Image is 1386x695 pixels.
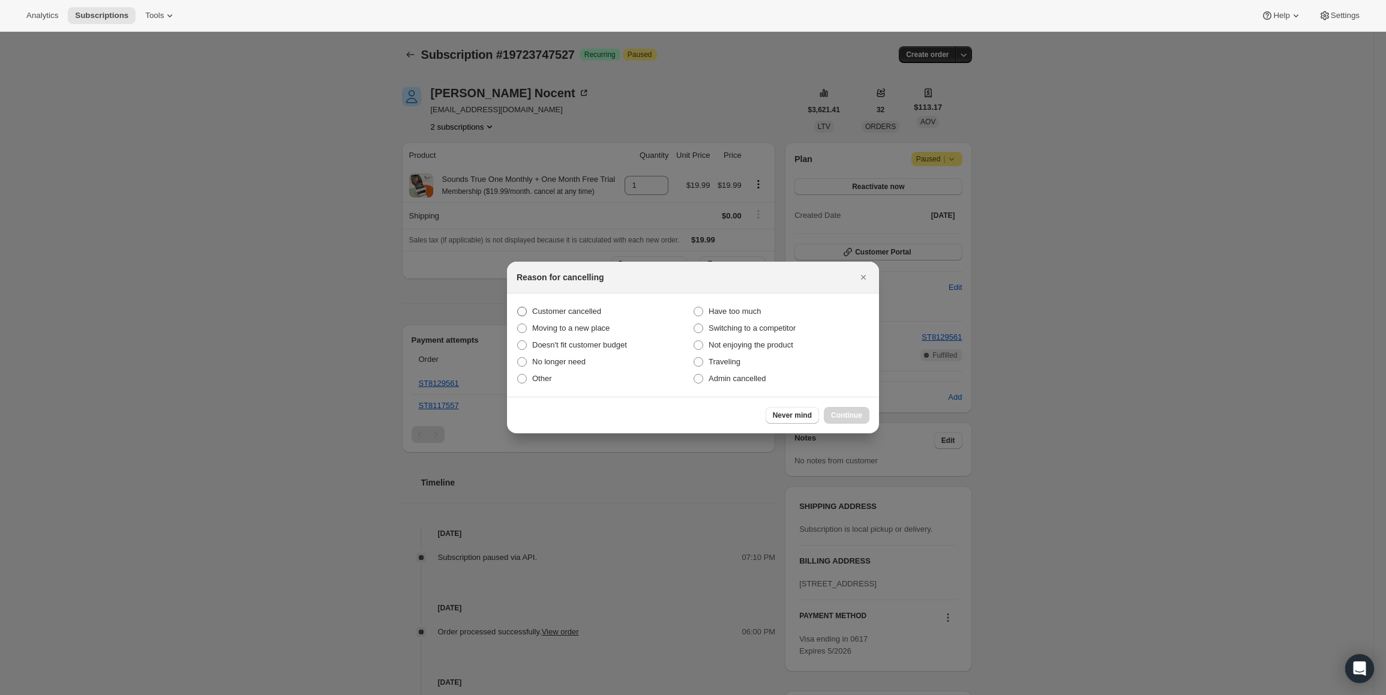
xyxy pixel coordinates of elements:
button: Never mind [766,407,819,424]
span: Switching to a competitor [709,323,796,332]
span: Tools [145,11,164,20]
span: Admin cancelled [709,374,766,383]
span: Traveling [709,357,740,366]
button: Settings [1312,7,1367,24]
span: Settings [1331,11,1360,20]
span: Subscriptions [75,11,128,20]
button: Tools [138,7,183,24]
span: No longer need [532,357,586,366]
div: Open Intercom Messenger [1345,654,1374,683]
h2: Reason for cancelling [517,271,604,283]
button: Subscriptions [68,7,136,24]
span: Never mind [773,411,812,420]
button: Help [1254,7,1309,24]
span: Not enjoying the product [709,340,793,349]
span: Analytics [26,11,58,20]
span: Have too much [709,307,761,316]
span: Customer cancelled [532,307,601,316]
span: Moving to a new place [532,323,610,332]
span: Doesn't fit customer budget [532,340,627,349]
span: Help [1273,11,1289,20]
button: Close [855,269,872,286]
span: Other [532,374,552,383]
button: Analytics [19,7,65,24]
